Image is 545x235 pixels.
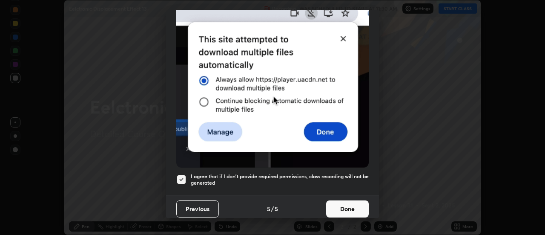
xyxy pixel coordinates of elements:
[271,204,274,213] h4: /
[176,200,219,218] button: Previous
[191,173,369,186] h5: I agree that if I don't provide required permissions, class recording will not be generated
[326,200,369,218] button: Done
[267,204,270,213] h4: 5
[275,204,278,213] h4: 5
